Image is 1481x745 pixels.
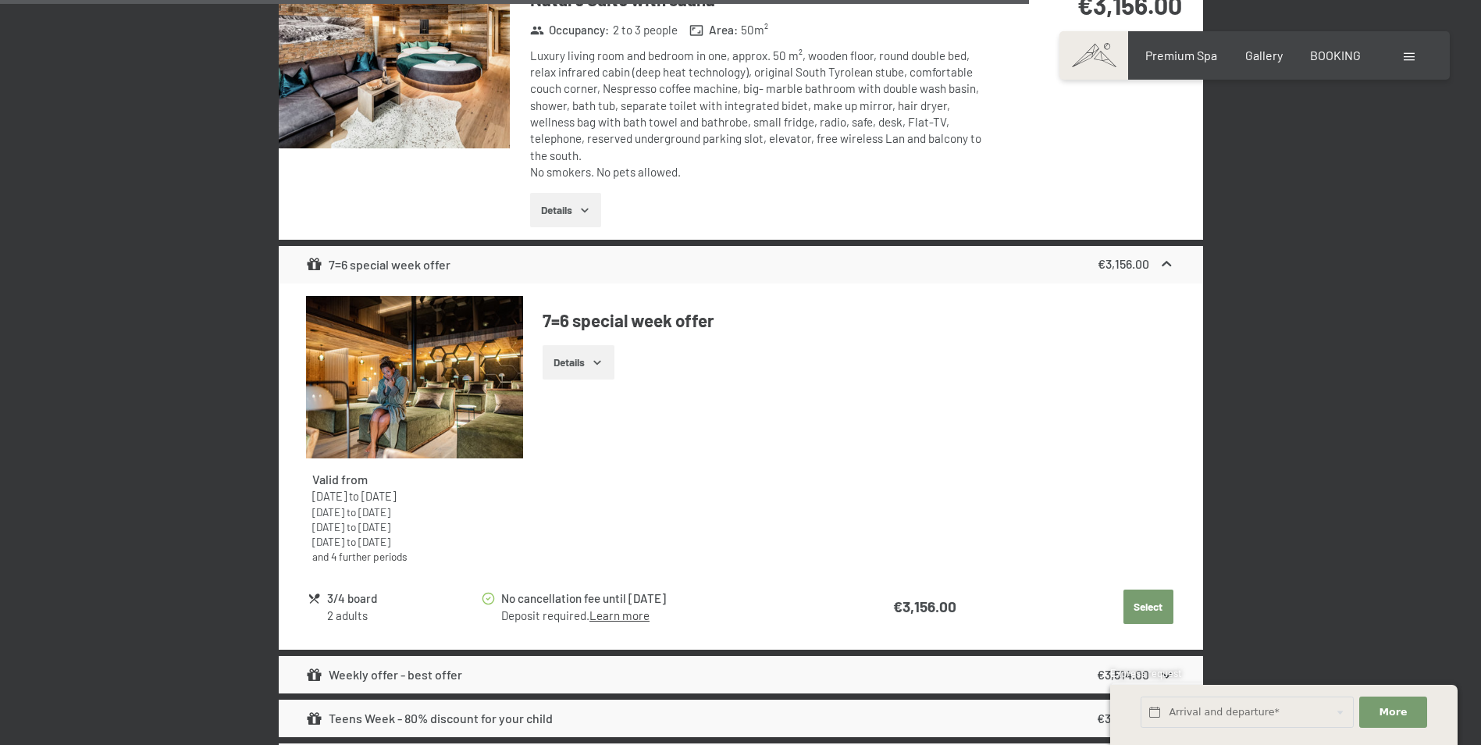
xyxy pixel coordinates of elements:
[312,490,347,503] time: 05/10/2025
[1123,590,1173,624] button: Select
[358,505,390,519] time: 21/12/2025
[279,700,1203,737] div: Teens Week - 80% discount for your child€3,514.00
[893,597,956,615] strong: €3,156.00
[312,520,344,533] time: 10/01/2026
[327,608,479,624] div: 2 adults
[1110,667,1182,679] span: Express request
[530,48,995,180] div: Luxury living room and bedroom in one, approx. 50 m², wooden floor, round double bed, relax infra...
[312,550,408,563] a: and 4 further periods
[279,656,1203,693] div: Weekly offer - best offer€3,514.00
[306,665,462,684] div: Weekly offer - best offer
[530,193,601,227] button: Details
[741,22,768,38] span: 50 m²
[312,504,517,519] div: to
[312,472,368,487] strong: Valid from
[361,490,396,503] time: 26/10/2025
[312,534,517,549] div: to
[306,296,523,459] img: mss_renderimg.php
[1097,667,1149,682] strong: €3,514.00
[306,709,553,728] div: Teens Week - 80% discount for your child
[1380,705,1408,719] span: More
[1145,48,1217,62] a: Premium Spa
[1359,697,1426,729] button: More
[279,246,1203,283] div: 7=6 special week offer€3,156.00
[689,22,738,38] strong: Area :
[613,22,678,38] span: 2 to 3 people
[1310,48,1361,62] a: BOOKING
[543,308,1175,333] h4: 7=6 special week offer
[312,489,517,504] div: to
[530,22,610,38] strong: Occupancy :
[312,505,344,519] time: 01/11/2025
[1245,48,1283,62] a: Gallery
[501,590,826,608] div: No cancellation fee until [DATE]
[1098,256,1149,271] strong: €3,156.00
[589,608,650,622] a: Learn more
[306,255,450,274] div: 7=6 special week offer
[327,590,479,608] div: 3/4 board
[312,535,344,548] time: 07/03/2026
[358,535,390,548] time: 29/03/2026
[358,520,390,533] time: 01/02/2026
[501,608,826,624] div: Deposit required.
[312,519,517,534] div: to
[543,345,614,380] button: Details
